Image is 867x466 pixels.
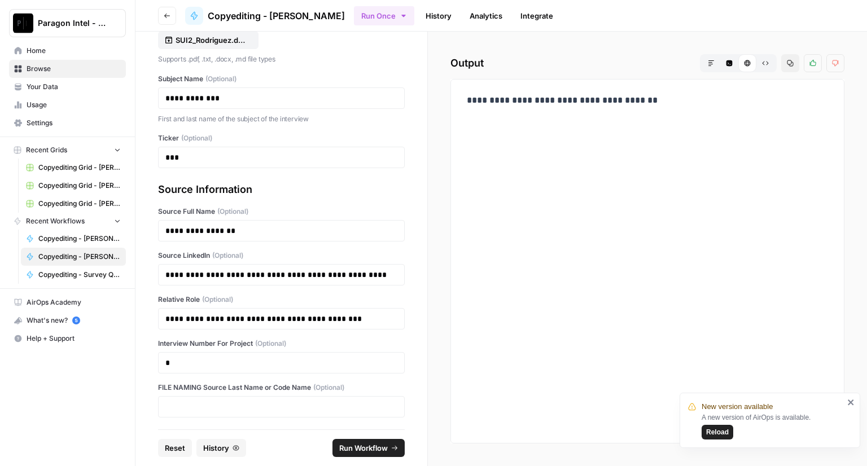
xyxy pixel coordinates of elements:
span: Recent Grids [26,145,67,155]
span: History [203,442,229,454]
h2: Output [450,54,844,72]
button: Run Once [354,6,414,25]
span: Copyediting Grid - [PERSON_NAME] [38,162,121,173]
a: Copyediting - [PERSON_NAME] [21,230,126,248]
a: AirOps Academy [9,293,126,311]
button: Reset [158,439,192,457]
a: Analytics [463,7,509,25]
span: Copyediting Grid - [PERSON_NAME] [38,181,121,191]
div: Source Information [158,182,405,197]
button: What's new? 5 [9,311,126,329]
a: Usage [9,96,126,114]
button: Run Workflow [332,439,405,457]
span: (Optional) [255,338,286,349]
span: (Optional) [217,206,248,217]
span: Copyediting - [PERSON_NAME] [208,9,345,23]
label: Subject Name [158,74,405,84]
a: Your Data [9,78,126,96]
a: Copyediting - [PERSON_NAME] [21,248,126,266]
img: Paragon Intel - Copyediting Logo [13,13,33,33]
span: Your Data [27,82,121,92]
div: What's new? [10,312,125,329]
a: Copyediting Grid - [PERSON_NAME] [21,195,126,213]
button: SUI2_Rodriguez.docx [158,31,259,49]
span: Recent Workflows [26,216,85,226]
span: AirOps Academy [27,297,121,307]
button: Workspace: Paragon Intel - Copyediting [9,9,126,37]
button: Recent Grids [9,142,126,159]
a: History [419,7,458,25]
span: (Optional) [205,74,237,84]
label: Ticker [158,133,405,143]
a: Home [9,42,126,60]
span: New version available [702,401,773,412]
button: close [847,398,855,407]
p: SUI2_Rodriguez.docx [176,34,248,46]
span: Settings [27,118,121,128]
span: (Optional) [313,383,344,393]
span: Reload [706,427,729,437]
p: Supports .pdf, .txt, .docx, .md file types [158,54,405,65]
span: (Optional) [212,250,243,261]
a: Copyediting - Survey Questions - [PERSON_NAME] [21,266,126,284]
div: A new version of AirOps is available. [702,412,844,439]
text: 5 [75,318,77,323]
a: Copyediting - [PERSON_NAME] [185,7,345,25]
p: First and last name of the subject of the interview [158,113,405,125]
span: Run Workflow [339,442,388,454]
span: Browse [27,64,121,74]
span: Usage [27,100,121,110]
a: Copyediting Grid - [PERSON_NAME] [21,177,126,195]
button: Reload [702,425,733,439]
button: Help + Support [9,329,126,348]
label: Source Full Name [158,206,405,217]
span: (Optional) [181,133,212,143]
label: Relative Role [158,294,405,305]
span: Help + Support [27,333,121,344]
label: Source LinkedIn [158,250,405,261]
label: FILE NAMING Source Last Name or Code Name [158,383,405,393]
a: 5 [72,316,80,324]
span: Paragon Intel - Copyediting [38,17,106,29]
span: Copyediting - [PERSON_NAME] [38,234,121,244]
span: Copyediting - [PERSON_NAME] [38,252,121,262]
a: Integrate [514,7,560,25]
button: Recent Workflows [9,213,126,230]
button: History [196,439,246,457]
a: Browse [9,60,126,78]
a: Copyediting Grid - [PERSON_NAME] [21,159,126,177]
span: Home [27,46,121,56]
a: Settings [9,114,126,132]
span: Copyediting Grid - [PERSON_NAME] [38,199,121,209]
label: Interview Number For Project [158,338,405,349]
span: (Optional) [202,294,233,305]
span: Copyediting - Survey Questions - [PERSON_NAME] [38,270,121,280]
span: Reset [165,442,185,454]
